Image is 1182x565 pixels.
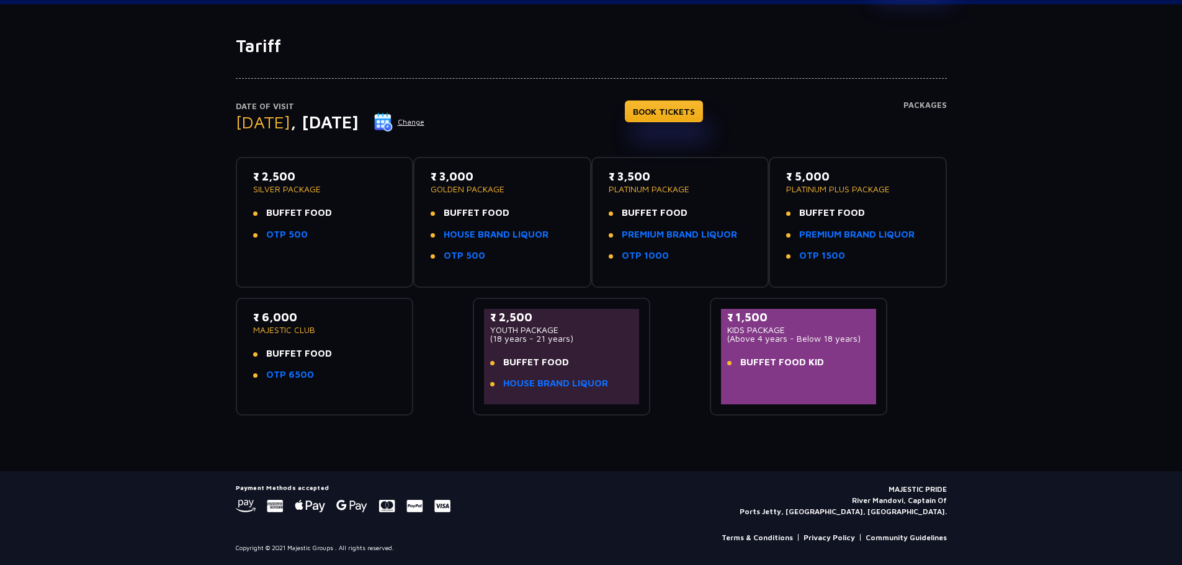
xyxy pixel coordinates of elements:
p: Date of Visit [236,100,425,113]
span: [DATE] [236,112,290,132]
h5: Payment Methods accepted [236,484,450,491]
a: Community Guidelines [866,532,947,543]
a: HOUSE BRAND LIQUOR [444,228,548,242]
p: MAJESTIC PRIDE River Mandovi, Captain Of Ports Jetty, [GEOGRAPHIC_DATA], [GEOGRAPHIC_DATA]. [740,484,947,517]
span: BUFFET FOOD [266,206,332,220]
span: BUFFET FOOD [266,347,332,361]
p: SILVER PACKAGE [253,185,396,194]
a: Terms & Conditions [722,532,793,543]
p: (18 years - 21 years) [490,334,634,343]
p: PLATINUM PACKAGE [609,185,752,194]
p: KIDS PACKAGE [727,326,871,334]
p: (Above 4 years - Below 18 years) [727,334,871,343]
p: ₹ 1,500 [727,309,871,326]
a: PREMIUM BRAND LIQUOR [799,228,915,242]
p: ₹ 6,000 [253,309,396,326]
span: , [DATE] [290,112,359,132]
a: HOUSE BRAND LIQUOR [503,376,608,391]
p: YOUTH PACKAGE [490,326,634,334]
h4: Packages [903,100,947,145]
p: Copyright © 2021 Majestic Groups . All rights reserved. [236,543,394,553]
span: BUFFET FOOD [622,206,687,220]
span: BUFFET FOOD KID [740,355,824,370]
span: BUFFET FOOD [503,355,569,370]
button: Change [374,112,425,132]
a: OTP 500 [444,249,485,263]
a: BOOK TICKETS [625,100,703,122]
p: PLATINUM PLUS PACKAGE [786,185,929,194]
p: MAJESTIC CLUB [253,326,396,334]
a: PREMIUM BRAND LIQUOR [622,228,737,242]
a: OTP 1000 [622,249,669,263]
a: OTP 500 [266,228,308,242]
a: Privacy Policy [804,532,855,543]
p: ₹ 2,500 [253,168,396,185]
p: ₹ 3,500 [609,168,752,185]
span: BUFFET FOOD [444,206,509,220]
h1: Tariff [236,35,947,56]
a: OTP 6500 [266,368,314,382]
span: BUFFET FOOD [799,206,865,220]
p: ₹ 2,500 [490,309,634,326]
p: ₹ 3,000 [431,168,574,185]
p: ₹ 5,000 [786,168,929,185]
a: OTP 1500 [799,249,845,263]
p: GOLDEN PACKAGE [431,185,574,194]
